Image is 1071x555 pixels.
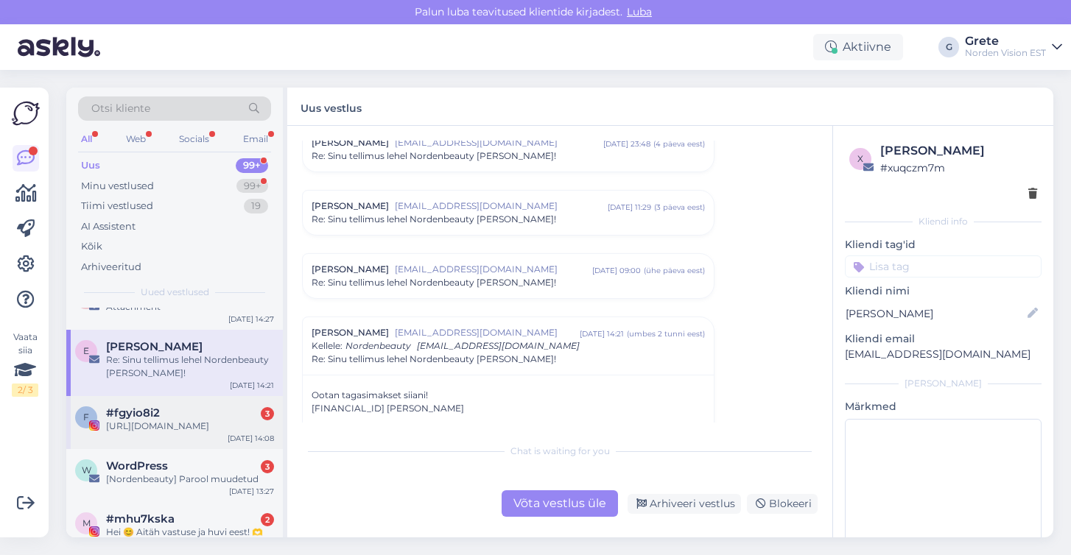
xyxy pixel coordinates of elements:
span: [EMAIL_ADDRESS][DOMAIN_NAME] [395,326,580,339]
span: W [82,464,91,476]
span: [EMAIL_ADDRESS][DOMAIN_NAME] [395,199,608,213]
div: Web [123,130,149,149]
span: #mhu7kska [106,512,175,526]
div: Ootan tagasimakset siiani! [312,389,705,415]
div: AI Assistent [81,219,136,234]
a: GreteNorden Vision EST [965,35,1062,59]
p: Märkmed [845,399,1042,414]
span: f [83,411,89,423]
span: [EMAIL_ADDRESS][DOMAIN_NAME] [417,340,580,351]
div: ( ühe päeva eest ) [644,265,705,276]
div: ( umbes 2 tunni eest ) [627,328,705,339]
div: [DATE] 14:21 [230,380,274,391]
span: Enelin Kannu [106,340,203,353]
div: Minu vestlused [81,179,154,194]
div: 3 [261,460,274,473]
img: Askly Logo [12,99,40,127]
div: Aktiivne [813,34,903,60]
span: Otsi kliente [91,101,150,116]
div: 3 [261,407,274,420]
div: All [78,130,95,149]
div: [DATE] 14:21 [580,328,624,339]
div: [DATE] 09:00 [592,265,641,276]
div: 99+ [236,179,268,194]
div: 2 / 3 [12,383,38,397]
div: Re: Sinu tellimus lehel Nordenbeauty [PERSON_NAME]! [106,353,274,380]
div: Arhiveeritud [81,260,141,275]
p: [EMAIL_ADDRESS][DOMAIN_NAME] [845,347,1042,362]
div: Vaata siia [12,330,38,397]
span: Re: Sinu tellimus lehel Nordenbeauty [PERSON_NAME]! [312,213,556,226]
span: Re: Sinu tellimus lehel Nordenbeauty [PERSON_NAME]! [312,149,556,163]
p: Kliendi nimi [845,283,1042,299]
div: Võta vestlus üle [502,490,618,517]
div: [DATE] 14:27 [228,314,274,325]
p: Kliendi email [845,331,1042,347]
div: [FINANCIAL_ID] [PERSON_NAME] [312,402,705,415]
span: Luba [622,5,656,18]
div: [DATE] 14:08 [228,433,274,444]
span: [EMAIL_ADDRESS][DOMAIN_NAME] [395,263,592,276]
div: Grete [965,35,1046,47]
span: Re: Sinu tellimus lehel Nordenbeauty [PERSON_NAME]! [312,276,556,289]
span: Nordenbeauty [345,340,411,351]
div: Tiimi vestlused [81,199,153,213]
input: Lisa nimi [846,305,1025,322]
div: Chat is waiting for you [302,445,818,458]
p: Kliendi tag'id [845,237,1042,252]
input: Lisa tag [845,255,1042,277]
div: Uus [81,158,100,173]
label: Uus vestlus [301,96,362,116]
div: Blokeeri [747,494,818,514]
div: Email [240,130,271,149]
div: Norden Vision EST [965,47,1046,59]
div: [DATE] 13:27 [229,486,274,497]
div: Hei 😊 Aitäh vastuse ja huvi eest! 🫶 Pakuksin näiteks koostööks: • 1 postitus (fotoseeria) + 2 Ree... [106,526,274,552]
div: Kliendi info [845,215,1042,228]
div: ( 3 päeva eest ) [654,202,705,213]
div: # xuqczm7m [880,160,1037,176]
span: Re: Sinu tellimus lehel Nordenbeauty [PERSON_NAME]! [312,353,556,366]
div: [DATE] 23:48 [603,138,650,149]
span: [EMAIL_ADDRESS][DOMAIN_NAME] [395,136,603,149]
div: Arhiveeri vestlus [628,494,741,514]
span: Uued vestlused [141,286,209,299]
span: [PERSON_NAME] [312,326,389,339]
span: #fgyio8i2 [106,406,160,420]
div: [PERSON_NAME] [880,142,1037,160]
div: ( 4 päeva eest ) [653,138,705,149]
span: Kellele : [312,340,343,351]
div: 19 [244,199,268,213]
div: [DATE] 11:29 [608,202,651,213]
div: Socials [176,130,212,149]
span: [PERSON_NAME] [312,263,389,276]
span: [PERSON_NAME] [312,199,389,213]
span: x [857,153,863,164]
div: Kõik [81,239,102,254]
div: G [938,37,959,57]
span: E [83,345,89,356]
div: [Nordenbeauty] Parool muudetud [106,473,274,486]
span: [PERSON_NAME] [312,136,389,149]
div: [URL][DOMAIN_NAME] [106,420,274,433]
div: 2 [261,513,274,526]
span: m [82,517,91,529]
div: 99+ [236,158,268,173]
div: [PERSON_NAME] [845,377,1042,390]
span: WordPress [106,459,168,473]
